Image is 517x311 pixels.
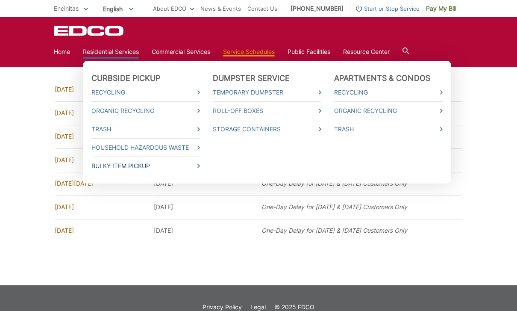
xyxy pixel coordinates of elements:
a: Storage Containers [213,124,321,134]
td: [DATE][DATE] [55,172,153,195]
a: Service Schedules [223,47,275,56]
a: Curbside Pickup [91,74,161,83]
a: Apartments & Condos [334,74,430,83]
a: EDCD logo. Return to the homepage. [54,26,125,36]
td: [DATE] [55,219,153,242]
a: Roll-Off Boxes [213,106,321,116]
td: [DATE] [154,219,261,242]
a: Recycling [334,88,443,97]
td: [DATE] [55,78,153,101]
a: Home [54,47,70,56]
a: Household Hazardous Waste [91,143,200,152]
span: English [97,2,140,16]
td: [DATE] [55,101,153,124]
a: Dumpster Service [213,74,290,83]
a: Contact Us [247,4,277,13]
a: Resource Center [343,47,390,56]
a: Bulky Item Pickup [91,161,200,171]
a: Public Facilities [288,47,330,56]
td: [DATE] [55,195,153,218]
td: [DATE] [55,148,153,171]
a: About EDCO [153,4,194,13]
span: Pay My Bill [426,4,456,13]
a: Commercial Services [152,47,210,56]
td: [DATE] [55,125,153,148]
a: Temporary Dumpster [213,88,321,97]
td: [DATE] [154,195,261,218]
a: Trash [334,124,443,134]
a: Organic Recycling [334,106,443,116]
span: Encinitas [54,5,79,12]
td: One-Day Delay for [DATE] & [DATE] Customers Only [261,195,462,218]
a: News & Events [200,4,241,13]
td: One-Day Delay for [DATE] & [DATE] Customers Only [261,219,462,242]
a: Residential Services [83,47,139,56]
a: Organic Recycling [91,106,200,116]
a: Recycling [91,88,200,97]
a: Trash [91,124,200,134]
